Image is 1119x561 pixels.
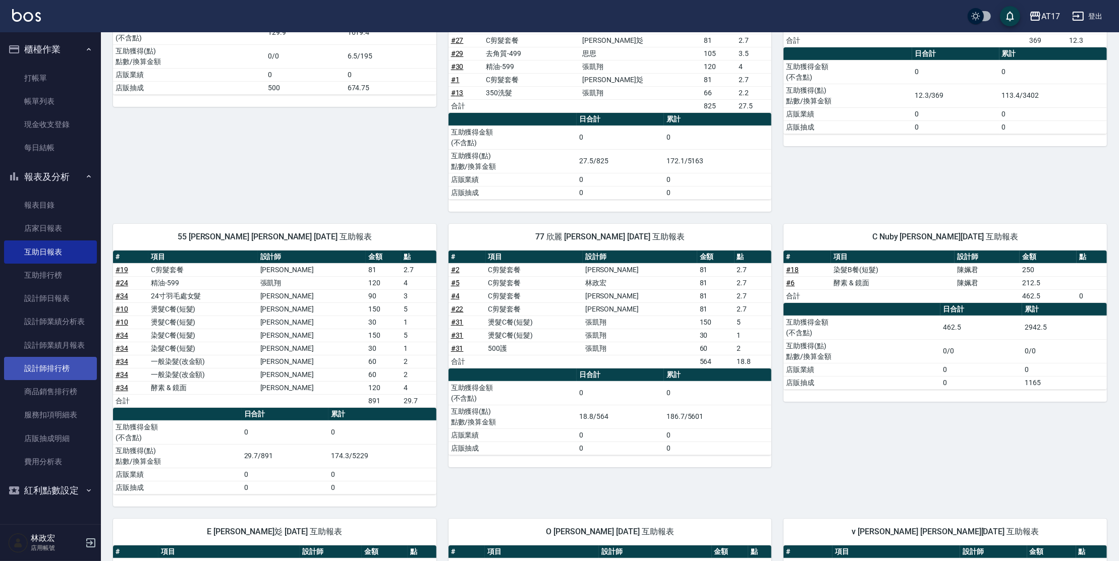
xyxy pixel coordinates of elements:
[583,289,697,302] td: [PERSON_NAME]
[116,370,128,379] a: #34
[1000,6,1020,26] button: save
[784,47,1107,134] table: a dense table
[486,263,583,276] td: C剪髮套餐
[4,240,97,264] a: 互助日報表
[735,276,772,289] td: 2.7
[113,21,265,44] td: 互助獲得金額 (不含點)
[664,368,771,382] th: 累計
[697,289,735,302] td: 81
[401,302,436,316] td: 5
[1067,34,1107,47] td: 12.3
[577,113,664,126] th: 日合計
[701,60,737,73] td: 120
[401,368,436,381] td: 2
[449,149,577,173] td: 互助獲得(點) 點數/換算金額
[461,527,760,537] span: O [PERSON_NAME] [DATE] 互助報表
[912,107,999,120] td: 0
[449,381,577,405] td: 互助獲得金額 (不含點)
[401,263,436,276] td: 2.7
[4,90,97,113] a: 帳單列表
[113,68,265,81] td: 店販業績
[583,329,697,342] td: 張凱翔
[449,186,577,199] td: 店販抽成
[461,232,760,242] span: 77 欣麗 [PERSON_NAME] [DATE] 互助報表
[113,420,242,444] td: 互助獲得金額 (不含點)
[577,442,664,455] td: 0
[4,164,97,190] button: 報表及分析
[31,543,82,552] p: 店用帳號
[451,318,464,326] a: #31
[999,60,1107,84] td: 0
[999,120,1107,134] td: 0
[577,186,664,199] td: 0
[449,251,772,368] table: a dense table
[583,302,697,316] td: [PERSON_NAME]
[116,331,128,339] a: #34
[599,545,711,558] th: 設計師
[449,355,486,368] td: 合計
[401,289,436,302] td: 3
[328,468,436,481] td: 0
[265,21,345,44] td: 129.9
[258,289,366,302] td: [PERSON_NAME]
[158,545,300,558] th: 項目
[912,84,999,107] td: 12.3/369
[4,403,97,426] a: 服務扣項明細表
[449,545,485,558] th: #
[580,34,701,47] td: [PERSON_NAME]彣
[401,394,436,407] td: 29.7
[148,276,258,289] td: 精油-599
[735,251,772,264] th: 點
[583,342,697,355] td: 張凱翔
[664,442,771,455] td: 0
[113,444,242,468] td: 互助獲得(點) 點數/換算金額
[4,310,97,333] a: 設計師業績分析表
[697,276,735,289] td: 81
[664,149,771,173] td: 172.1/5163
[912,60,999,84] td: 0
[485,545,599,558] th: 項目
[1076,545,1107,558] th: 點
[366,368,401,381] td: 60
[4,427,97,450] a: 店販抽成明細
[116,305,128,313] a: #10
[113,481,242,494] td: 店販抽成
[4,264,97,287] a: 互助排行榜
[31,533,82,543] h5: 林政宏
[116,384,128,392] a: #34
[577,381,664,405] td: 0
[449,368,772,455] table: a dense table
[701,34,737,47] td: 81
[4,194,97,217] a: 報表目錄
[664,173,771,186] td: 0
[116,279,128,287] a: #24
[735,289,772,302] td: 2.7
[664,186,771,199] td: 0
[955,276,1020,289] td: 陳姵君
[328,444,436,468] td: 174.3/5229
[940,363,1022,376] td: 0
[784,34,824,47] td: 合計
[664,126,771,149] td: 0
[737,34,772,47] td: 2.7
[737,60,772,73] td: 4
[451,344,464,352] a: #31
[451,279,460,287] a: #5
[784,251,831,264] th: #
[999,47,1107,60] th: 累計
[449,251,486,264] th: #
[4,67,97,90] a: 打帳單
[148,381,258,394] td: 酵素 & 鏡面
[737,73,772,86] td: 2.7
[328,408,436,421] th: 累計
[4,136,97,159] a: 每日結帳
[451,63,464,71] a: #30
[1022,339,1107,363] td: 0/0
[451,76,460,84] a: #1
[113,81,265,94] td: 店販抽成
[113,251,436,408] table: a dense table
[955,263,1020,276] td: 陳姵君
[1020,289,1077,302] td: 462.5
[366,263,401,276] td: 81
[712,545,749,558] th: 金額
